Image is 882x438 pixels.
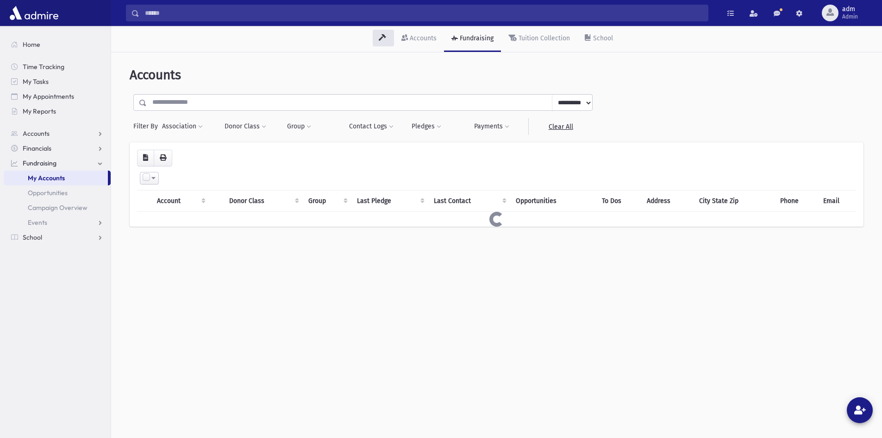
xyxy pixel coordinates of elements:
[349,118,394,135] button: Contact Logs
[162,118,203,135] button: Association
[842,13,858,20] span: Admin
[596,190,641,211] th: To Dos
[28,174,65,182] span: My Accounts
[428,190,510,211] th: Last Contact
[411,118,442,135] button: Pledges
[23,77,49,86] span: My Tasks
[4,230,111,245] a: School
[23,159,56,167] span: Fundraising
[4,126,111,141] a: Accounts
[137,150,154,166] button: CSV
[28,218,47,227] span: Events
[351,190,428,211] th: Last Pledge
[641,190,694,211] th: Address
[23,107,56,115] span: My Reports
[4,171,108,185] a: My Accounts
[133,121,162,131] span: Filter By
[151,190,209,211] th: Account
[287,118,312,135] button: Group
[501,26,577,52] a: Tuition Collection
[4,59,111,74] a: Time Tracking
[23,92,74,101] span: My Appointments
[4,200,111,215] a: Campaign Overview
[130,67,181,83] span: Accounts
[818,190,856,211] th: Email
[577,26,620,52] a: School
[444,26,501,52] a: Fundraising
[303,190,351,211] th: Group
[474,118,510,135] button: Payments
[23,233,42,241] span: School
[23,144,51,152] span: Financials
[4,215,111,230] a: Events
[28,203,88,212] span: Campaign Overview
[4,74,111,89] a: My Tasks
[394,26,444,52] a: Accounts
[510,190,596,211] th: Opportunities
[23,63,64,71] span: Time Tracking
[4,185,111,200] a: Opportunities
[775,190,818,211] th: Phone
[4,37,111,52] a: Home
[23,40,40,49] span: Home
[4,141,111,156] a: Financials
[517,34,570,42] div: Tuition Collection
[842,6,858,13] span: adm
[408,34,437,42] div: Accounts
[528,118,593,135] a: Clear All
[4,156,111,171] a: Fundraising
[591,34,613,42] div: School
[4,104,111,119] a: My Reports
[7,4,61,22] img: AdmirePro
[224,190,302,211] th: Donor Class
[458,34,494,42] div: Fundraising
[28,189,68,197] span: Opportunities
[154,150,172,166] button: Print
[139,5,708,21] input: Search
[224,118,267,135] button: Donor Class
[694,190,775,211] th: City State Zip
[4,89,111,104] a: My Appointments
[23,129,50,138] span: Accounts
